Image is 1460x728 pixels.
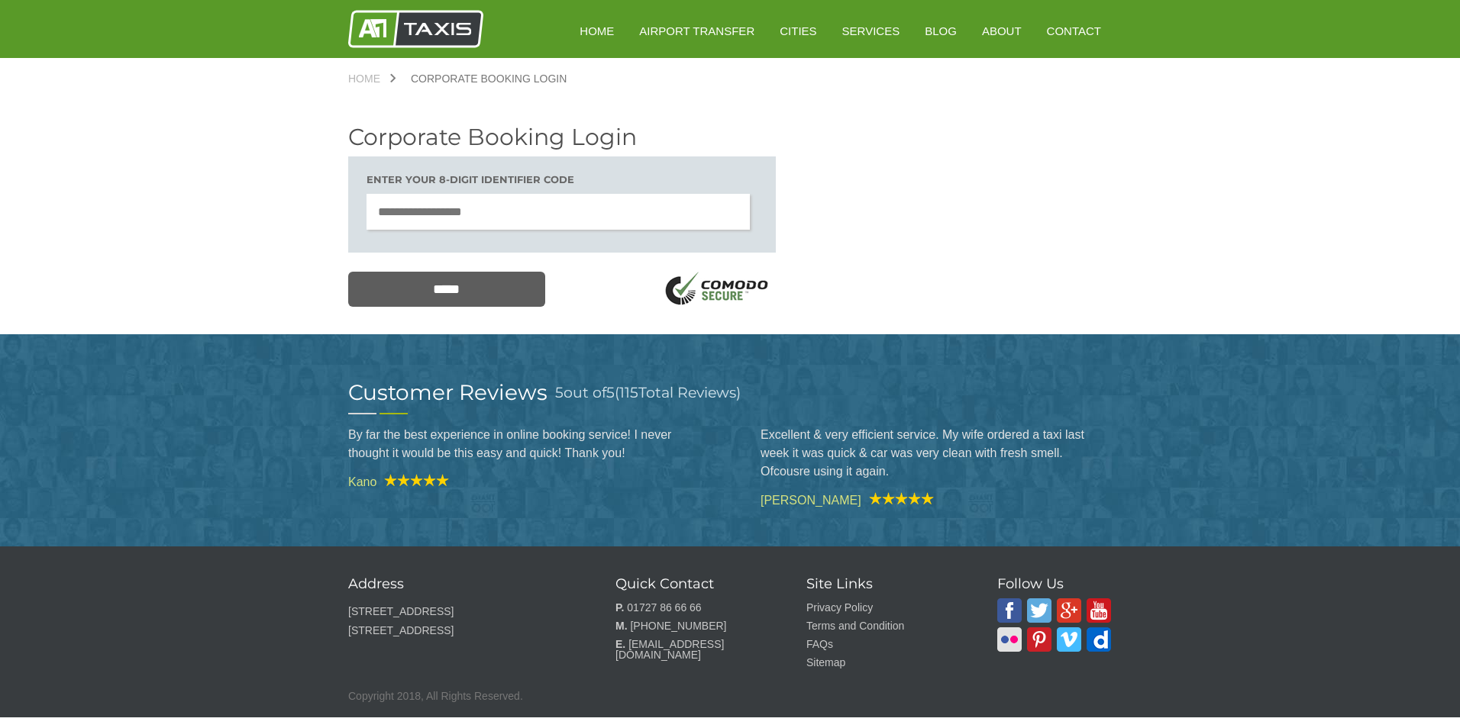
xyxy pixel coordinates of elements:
[997,577,1112,591] h3: Follow Us
[367,175,757,185] h3: Enter your 8-digit Identifier code
[348,126,776,149] h2: Corporate Booking Login
[914,12,967,50] a: Blog
[569,12,625,50] a: HOME
[348,577,577,591] h3: Address
[761,492,1112,507] cite: [PERSON_NAME]
[761,414,1112,492] blockquote: Excellent & very efficient service. My wife ordered a taxi last week it was quick & car was very ...
[861,492,934,504] img: A1 Taxis Review
[806,638,833,650] a: FAQs
[806,620,904,632] a: Terms and Condition
[832,12,911,50] a: Services
[348,602,577,640] p: [STREET_ADDRESS] [STREET_ADDRESS]
[348,73,396,84] a: Home
[1036,12,1112,50] a: Contact
[615,638,625,650] strong: E.
[971,12,1032,50] a: About
[615,601,624,614] strong: P.
[630,620,726,632] a: [PHONE_NUMBER]
[555,384,564,401] span: 5
[660,272,776,309] img: SSL Logo
[348,10,483,48] img: A1 Taxis
[615,577,768,591] h3: Quick Contact
[806,601,873,614] a: Privacy Policy
[806,577,959,591] h3: Site Links
[615,620,628,632] strong: M.
[615,638,724,661] a: [EMAIL_ADDRESS][DOMAIN_NAME]
[348,474,699,488] cite: Kano
[806,656,845,668] a: Sitemap
[997,598,1022,623] img: A1 Taxis
[348,687,1112,706] p: Copyright 2018, All Rights Reserved.
[769,12,827,50] a: Cities
[628,12,765,50] a: Airport Transfer
[606,384,615,401] span: 5
[348,382,547,403] h2: Customer Reviews
[619,384,638,401] span: 115
[376,474,449,486] img: A1 Taxis Review
[396,73,582,84] a: Corporate Booking Login
[348,414,699,474] blockquote: By far the best experience in online booking service! I never thought it would be this easy and q...
[555,382,741,404] h3: out of ( Total Reviews)
[627,601,701,614] a: 01727 86 66 66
